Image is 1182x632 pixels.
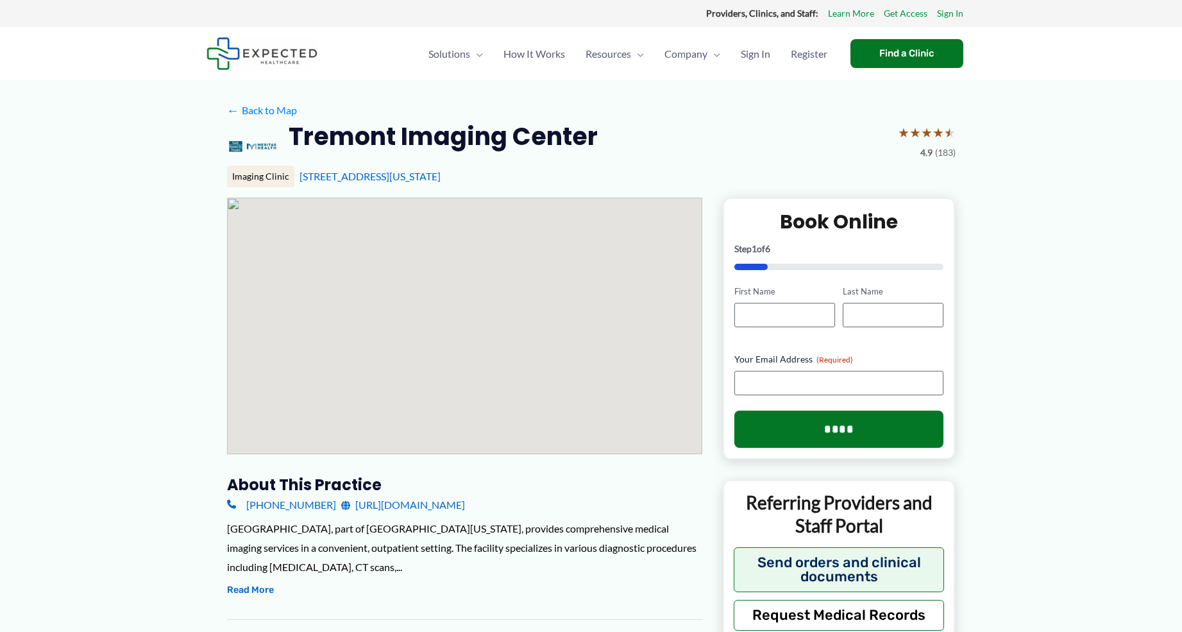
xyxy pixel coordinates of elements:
[734,353,944,366] label: Your Email Address
[289,121,598,152] h2: Tremont Imaging Center
[734,286,835,298] label: First Name
[791,31,827,76] span: Register
[752,243,757,254] span: 1
[884,5,927,22] a: Get Access
[828,5,874,22] a: Learn More
[734,244,944,253] p: Step of
[937,5,963,22] a: Sign In
[227,475,702,495] h3: About this practice
[734,600,945,631] button: Request Medical Records
[730,31,781,76] a: Sign In
[781,31,838,76] a: Register
[706,8,818,19] strong: Providers, Clinics, and Staff:
[227,495,336,515] a: [PHONE_NUMBER]
[734,209,944,234] h2: Book Online
[850,39,963,68] a: Find a Clinic
[418,31,493,76] a: SolutionsMenu Toggle
[909,121,921,144] span: ★
[734,547,945,592] button: Send orders and clinical documents
[707,31,720,76] span: Menu Toggle
[734,491,945,538] p: Referring Providers and Staff Portal
[470,31,483,76] span: Menu Toggle
[664,31,707,76] span: Company
[341,495,465,515] a: [URL][DOMAIN_NAME]
[503,31,565,76] span: How It Works
[920,144,933,161] span: 4.9
[654,31,730,76] a: CompanyMenu Toggle
[935,144,956,161] span: (183)
[227,519,702,576] div: [GEOGRAPHIC_DATA], part of [GEOGRAPHIC_DATA][US_STATE], provides comprehensive medical imaging se...
[227,166,294,187] div: Imaging Clinic
[586,31,631,76] span: Resources
[944,121,956,144] span: ★
[493,31,575,76] a: How It Works
[575,31,654,76] a: ResourcesMenu Toggle
[843,286,943,298] label: Last Name
[227,101,297,120] a: ←Back to Map
[741,31,770,76] span: Sign In
[300,170,441,182] a: [STREET_ADDRESS][US_STATE]
[765,243,770,254] span: 6
[227,104,239,116] span: ←
[816,355,853,364] span: (Required)
[428,31,470,76] span: Solutions
[631,31,644,76] span: Menu Toggle
[227,583,274,598] button: Read More
[921,121,933,144] span: ★
[207,37,317,70] img: Expected Healthcare Logo - side, dark font, small
[418,31,838,76] nav: Primary Site Navigation
[933,121,944,144] span: ★
[898,121,909,144] span: ★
